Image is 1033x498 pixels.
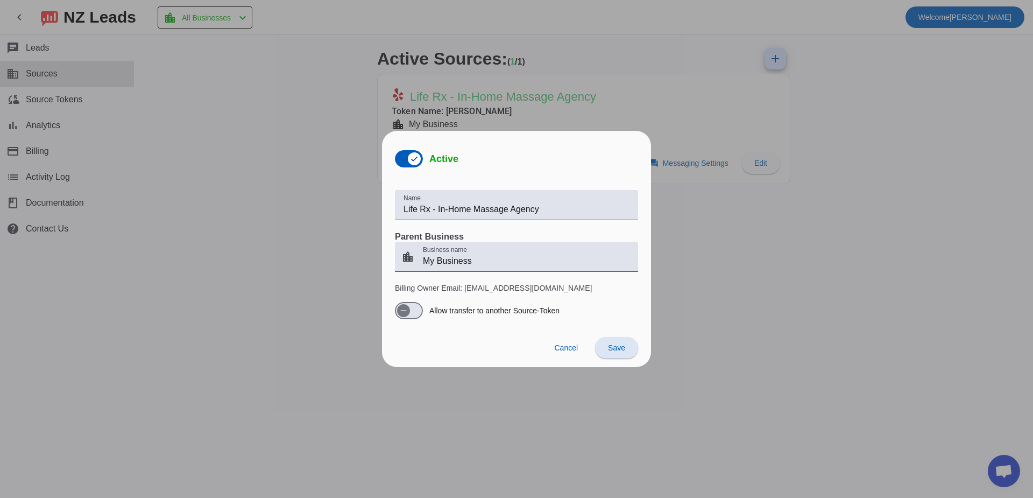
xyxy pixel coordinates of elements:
[427,305,560,316] label: Allow transfer to another Source-Token
[395,283,638,293] p: Billing Owner Email: [EMAIL_ADDRESS][DOMAIN_NAME]
[423,247,467,254] mat-label: Business name
[395,250,421,263] mat-icon: location_city
[404,195,421,202] mat-label: Name
[546,337,586,359] button: Cancel
[608,343,625,352] span: Save
[429,153,458,164] span: Active
[554,343,578,352] span: Cancel
[395,231,638,242] h3: Parent Business
[595,337,638,359] button: Save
